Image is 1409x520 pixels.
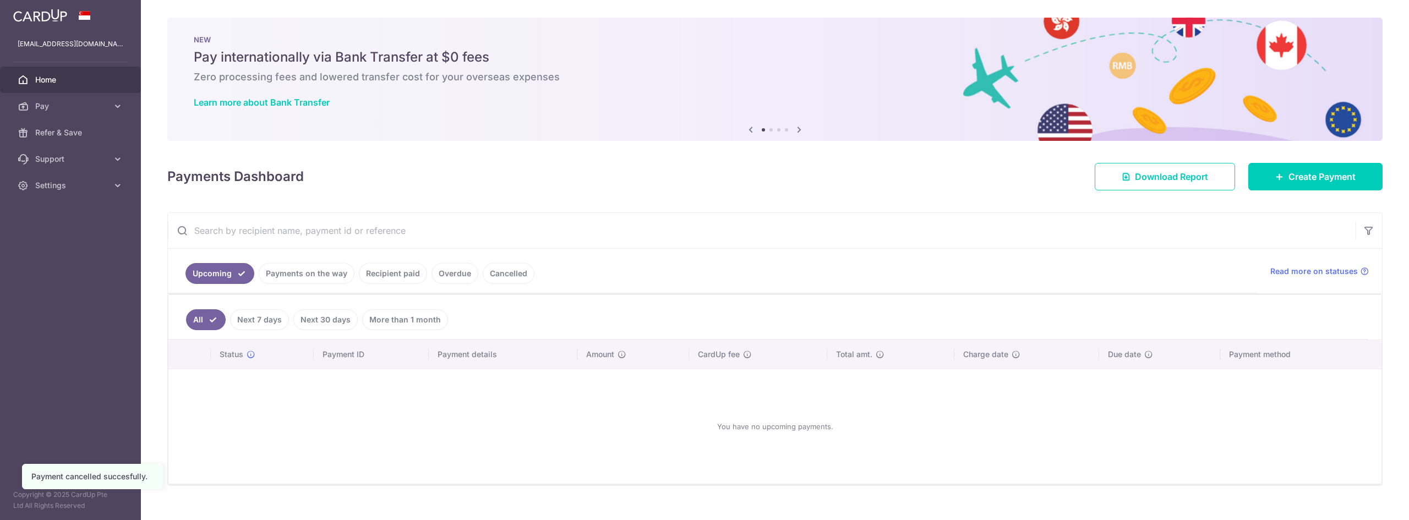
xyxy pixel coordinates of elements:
span: Refer & Save [35,127,108,138]
h4: Payments Dashboard [167,167,304,187]
input: Search by recipient name, payment id or reference [168,213,1356,248]
h6: Zero processing fees and lowered transfer cost for your overseas expenses [194,70,1356,84]
p: NEW [194,35,1356,44]
span: Total amt. [836,349,872,360]
a: Cancelled [483,263,534,284]
p: [EMAIL_ADDRESS][DOMAIN_NAME] [18,39,123,50]
span: Amount [586,349,614,360]
span: Charge date [963,349,1008,360]
span: Due date [1108,349,1141,360]
span: Support [35,154,108,165]
h5: Pay internationally via Bank Transfer at $0 fees [194,48,1356,66]
span: Download Report [1135,170,1208,183]
a: Overdue [432,263,478,284]
a: Payments on the way [259,263,354,284]
span: Create Payment [1288,170,1356,183]
img: CardUp [13,9,67,22]
a: Recipient paid [359,263,427,284]
a: Next 7 days [230,309,289,330]
th: Payment ID [314,340,428,369]
span: Status [220,349,243,360]
span: Read more on statuses [1270,266,1358,277]
img: Bank transfer banner [167,18,1383,141]
th: Payment method [1220,340,1381,369]
div: You have no upcoming payments. [182,378,1368,475]
a: Upcoming [185,263,254,284]
a: Read more on statuses [1270,266,1369,277]
a: All [186,309,226,330]
span: CardUp fee [698,349,740,360]
a: More than 1 month [362,309,448,330]
span: Home [35,74,108,85]
div: Payment cancelled succesfully. [31,471,154,482]
span: Pay [35,101,108,112]
a: Create Payment [1248,163,1383,190]
a: Learn more about Bank Transfer [194,97,330,108]
iframe: Opens a widget where you can find more information [1339,487,1398,514]
a: Download Report [1095,163,1235,190]
a: Next 30 days [293,309,358,330]
th: Payment details [429,340,577,369]
span: Settings [35,180,108,191]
